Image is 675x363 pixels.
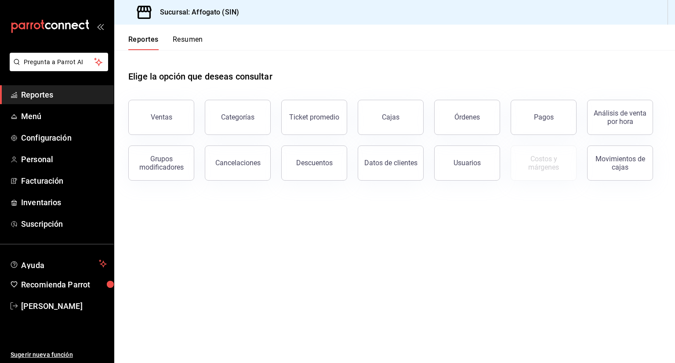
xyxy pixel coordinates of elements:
[516,155,571,171] div: Costos y márgenes
[587,100,653,135] button: Análisis de venta por hora
[534,113,554,121] div: Pagos
[128,35,203,50] div: navigation tabs
[221,113,254,121] div: Categorías
[511,100,577,135] button: Pagos
[587,145,653,181] button: Movimientos de cajas
[281,100,347,135] button: Ticket promedio
[6,64,108,73] a: Pregunta a Parrot AI
[454,113,480,121] div: Órdenes
[128,70,272,83] h1: Elige la opción que deseas consultar
[21,175,107,187] span: Facturación
[128,100,194,135] button: Ventas
[281,145,347,181] button: Descuentos
[151,113,172,121] div: Ventas
[215,159,261,167] div: Cancelaciones
[358,145,424,181] button: Datos de clientes
[21,218,107,230] span: Suscripción
[21,110,107,122] span: Menú
[434,100,500,135] button: Órdenes
[128,145,194,181] button: Grupos modificadores
[153,7,239,18] h3: Sucursal: Affogato (SIN)
[173,35,203,50] button: Resumen
[382,113,399,121] div: Cajas
[134,155,189,171] div: Grupos modificadores
[358,100,424,135] button: Cajas
[21,300,107,312] span: [PERSON_NAME]
[21,153,107,165] span: Personal
[454,159,481,167] div: Usuarios
[21,196,107,208] span: Inventarios
[21,132,107,144] span: Configuración
[205,100,271,135] button: Categorías
[364,159,417,167] div: Datos de clientes
[289,113,339,121] div: Ticket promedio
[296,159,333,167] div: Descuentos
[128,35,159,50] button: Reportes
[11,350,107,359] span: Sugerir nueva función
[434,145,500,181] button: Usuarios
[205,145,271,181] button: Cancelaciones
[24,58,94,67] span: Pregunta a Parrot AI
[21,258,95,269] span: Ayuda
[511,145,577,181] button: Contrata inventarios para ver este reporte
[593,109,647,126] div: Análisis de venta por hora
[593,155,647,171] div: Movimientos de cajas
[10,53,108,71] button: Pregunta a Parrot AI
[21,89,107,101] span: Reportes
[97,23,104,30] button: open_drawer_menu
[21,279,107,290] span: Recomienda Parrot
